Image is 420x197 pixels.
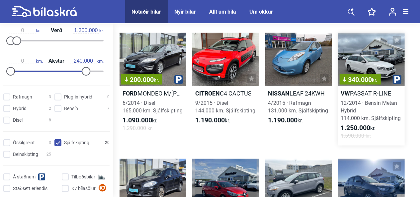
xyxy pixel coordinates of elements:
b: 1.190.000 [268,116,298,124]
span: Á staðnum [13,173,36,180]
span: Tilboðsbílar [71,173,95,180]
span: km. [9,58,43,64]
span: 20 [105,139,110,146]
h2: LEAF 24KWH [265,90,332,97]
span: 3 [49,94,51,100]
b: Ford [123,90,137,97]
span: kr. [341,124,376,132]
span: km. [70,58,104,64]
span: 1.590.000 kr. [341,132,371,140]
b: 1.190.000 [195,116,225,124]
span: kr. [73,28,104,33]
span: Plug-in hybrid [64,94,92,100]
span: kr. [372,77,378,83]
span: Akstur [47,58,66,64]
img: parking.png [393,75,401,84]
img: user-login.svg [389,8,396,16]
span: 340.000 [343,76,378,83]
span: Sjálfskipting [64,139,89,146]
span: 3 [49,139,51,146]
b: 1.090.000 [123,116,152,124]
span: K7 bílasölur [71,185,96,192]
a: Nýir bílar [175,9,196,15]
b: Citroen [195,90,220,97]
span: Verð [49,28,64,33]
a: CitroenC4 CACTUS9/2015 · Dísel144.000 km. Sjálfskipting1.190.000kr. [192,33,259,146]
span: 25 [46,151,51,158]
span: kr. [195,116,230,124]
a: 340.000kr.VWPASSAT R-LINE12/2014 · Bensín Metan Hybrid114.000 km. Sjálfskipting1.250.000kr.1.590.... [338,33,405,146]
span: 0 [107,94,110,100]
b: Nissan [268,90,290,97]
span: 2 [49,105,51,112]
span: 4/2015 · Rafmagn 131.000 km. Sjálfskipting [268,100,328,114]
b: 1.250.000 [341,124,371,132]
span: Bensín [64,105,78,112]
span: 7 [107,105,110,112]
span: kr. [9,28,40,33]
span: kr. [123,116,157,124]
span: Óskilgreint [13,139,35,146]
span: Beinskipting [13,151,38,158]
a: NissanLEAF 24KWH4/2015 · Rafmagn131.000 km. Sjálfskipting1.190.000kr. [265,33,332,146]
h2: MONDEO M/[PERSON_NAME] [120,90,186,97]
a: 200.000kr.FordMONDEO M/[PERSON_NAME]6/2014 · Dísel165.000 km. Sjálfskipting1.090.000kr.1.290.000 kr. [120,33,186,146]
a: Allt um bíla [210,9,236,15]
a: Notaðir bílar [132,9,161,15]
span: 12/2014 · Bensín Metan Hybrid 114.000 km. Sjálfskipting [341,100,401,121]
span: kr. [154,77,159,83]
img: parking.png [174,75,183,84]
span: 6/2014 · Dísel 165.000 km. Sjálfskipting [123,100,183,114]
span: kr. [268,116,303,124]
b: VW [341,90,350,97]
span: Dísel [13,117,23,124]
span: 9/2015 · Dísel 144.000 km. Sjálfskipting [195,100,255,114]
span: Rafmagn [13,94,32,100]
span: 1.290.000 kr. [123,124,153,132]
span: Staðsett erlendis [13,185,47,192]
h2: PASSAT R-LINE [338,90,405,97]
span: 200.000 [125,76,159,83]
span: 8 [49,117,51,124]
span: Hybrid [13,105,27,112]
a: Um okkur [250,9,273,15]
h2: C4 CACTUS [192,90,259,97]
